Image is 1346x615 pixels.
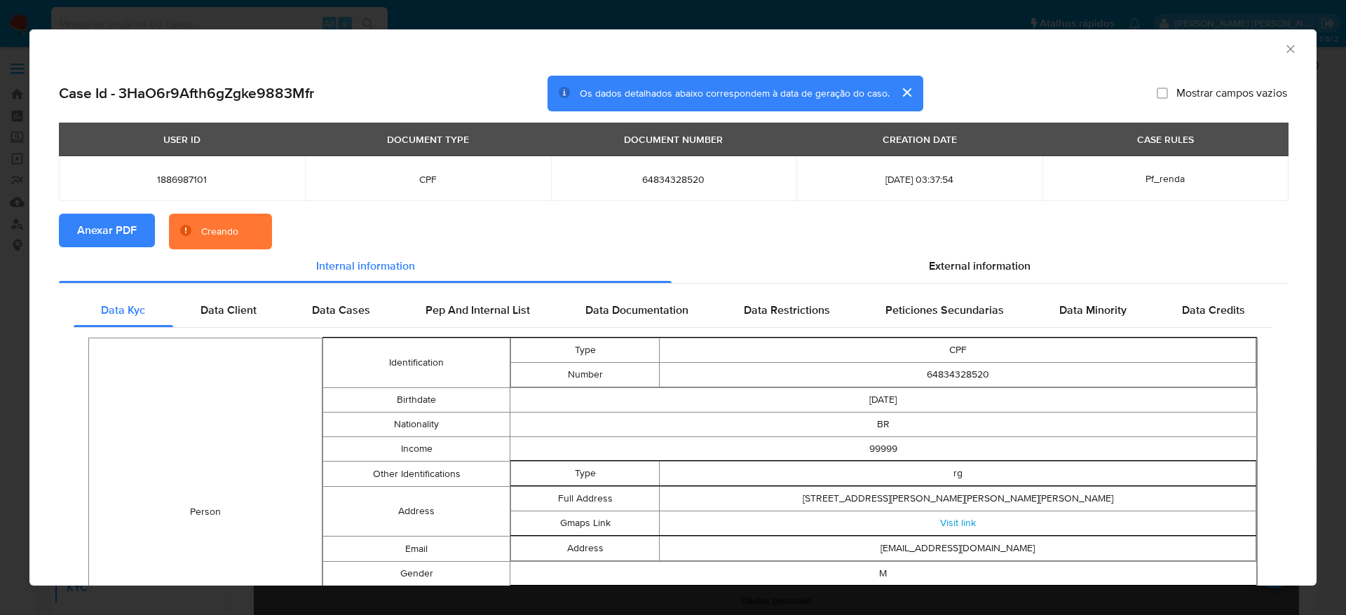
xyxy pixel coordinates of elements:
div: DOCUMENT TYPE [379,127,477,151]
a: Visit link [940,516,976,530]
span: Data Minority [1059,302,1127,318]
span: Data Credits [1182,302,1245,318]
td: CPF [660,338,1256,363]
td: Address [510,537,660,561]
td: BR [510,413,1256,437]
td: Nationality [323,413,510,437]
td: [STREET_ADDRESS][PERSON_NAME][PERSON_NAME][PERSON_NAME] [660,487,1256,511]
span: Pf_renda [1146,172,1185,186]
button: Anexar PDF [59,214,155,247]
div: USER ID [155,127,209,151]
td: Number [510,363,660,387]
span: Data Client [200,302,257,318]
td: [EMAIL_ADDRESS][DOMAIN_NAME] [660,537,1256,561]
td: [DATE] [510,388,1256,413]
div: closure-recommendation-modal [29,29,1317,586]
td: 64834328520 [660,363,1256,387]
td: Email [323,537,510,562]
td: Other Identifications [323,462,510,487]
span: Data Cases [312,302,370,318]
span: Pep And Internal List [426,302,530,318]
h2: Case Id - 3HaO6r9Afth6gZgke9883Mfr [59,84,314,102]
span: Mostrar campos vazios [1176,86,1287,100]
span: [DATE] 03:37:54 [813,173,1026,186]
span: Os dados detalhados abaixo correspondem à data de geração do caso. [580,86,890,100]
td: Type [510,462,660,486]
td: rg [660,462,1256,486]
span: Data Kyc [101,302,145,318]
span: Anexar PDF [77,215,137,246]
div: Detailed info [59,249,1287,283]
span: External information [929,258,1031,274]
td: Full Address [510,487,660,511]
span: Data Restrictions [744,302,830,318]
span: Internal information [316,258,415,274]
span: Data Documentation [585,302,688,318]
td: Gmaps Link [510,511,660,536]
td: Type [510,338,660,363]
td: Identification [323,338,510,388]
td: 99999 [510,437,1256,462]
button: Fechar a janela [1284,42,1296,55]
div: CREATION DATE [874,127,965,151]
input: Mostrar campos vazios [1157,88,1168,99]
span: 1886987101 [76,173,288,186]
span: Peticiones Secundarias [885,302,1004,318]
div: DOCUMENT NUMBER [616,127,731,151]
td: Birthdate [323,388,510,413]
td: Gender [323,562,510,586]
td: M [510,562,1256,586]
span: CPF [322,173,534,186]
button: cerrar [890,76,923,109]
div: CASE RULES [1129,127,1202,151]
div: Detailed internal info [74,293,1272,327]
div: Creando [201,225,238,239]
td: Address [323,487,510,537]
td: Income [323,437,510,462]
span: 64834328520 [568,173,780,186]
